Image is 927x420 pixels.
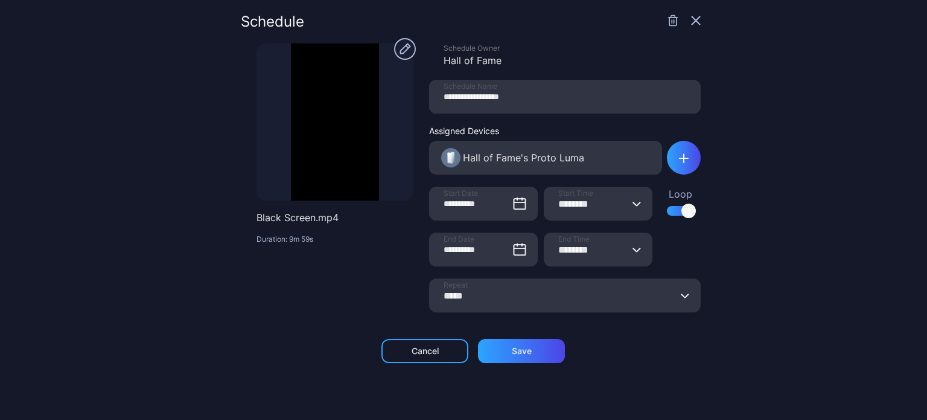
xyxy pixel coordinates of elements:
[632,233,642,267] button: End Time
[667,187,693,201] div: Loop
[256,210,413,225] p: Black Screen.mp4
[429,126,662,136] div: Assigned Devices
[241,15,304,29] div: Schedule
[381,339,468,363] button: Cancel
[429,233,538,267] input: End Date
[544,233,652,267] input: End Time
[412,346,439,356] div: Cancel
[444,280,468,290] span: Repeat
[632,187,642,221] button: Start Time
[429,279,701,312] input: Repeat
[558,189,593,198] span: Start Time
[680,279,690,312] button: Repeat
[444,53,701,68] div: Hall of Fame
[444,44,701,53] div: Schedule Owner
[478,339,565,363] button: Save
[256,234,413,244] p: Duration: 9m 59s
[429,80,701,114] input: Schedule Name
[429,187,538,221] input: Start Date
[463,150,584,165] div: Hall of Fame's Proto Luma
[544,187,652,221] input: Start Time
[512,346,532,356] div: Save
[558,234,590,244] span: End Time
